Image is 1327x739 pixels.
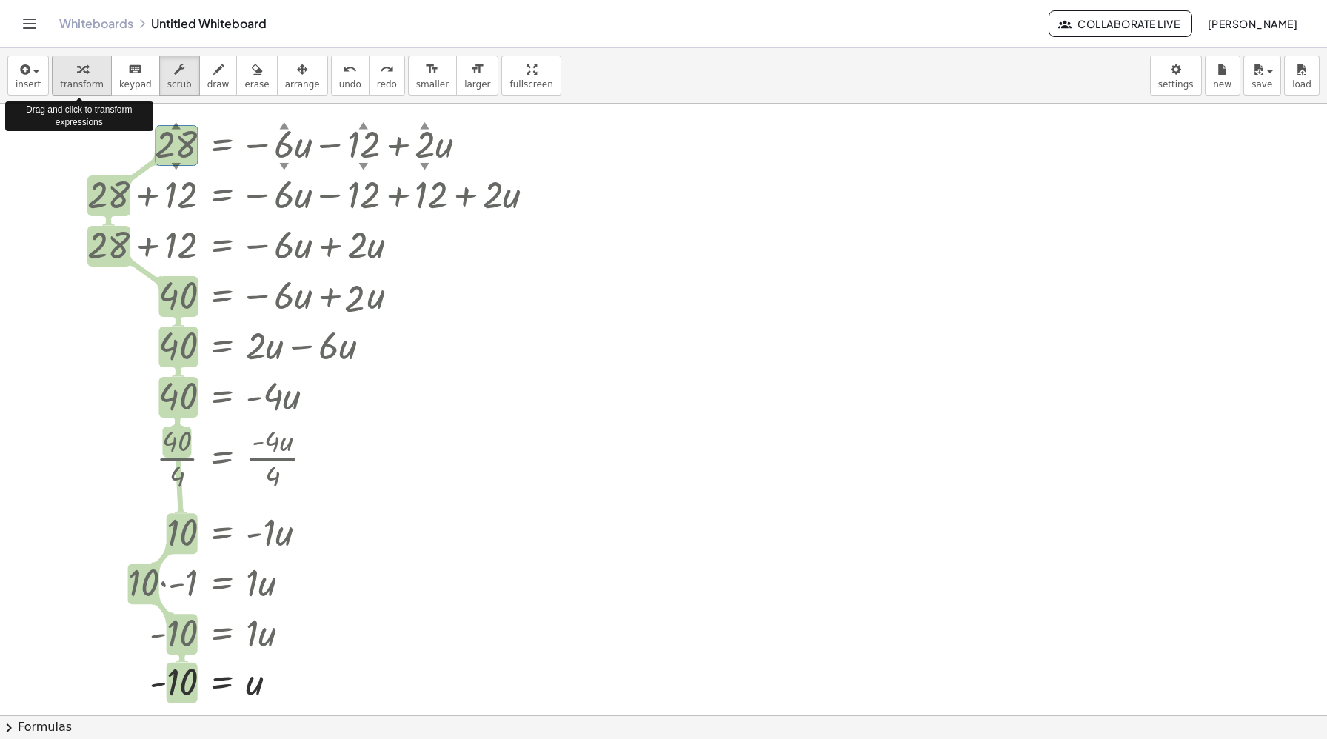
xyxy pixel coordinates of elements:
button: redoredo [369,56,405,96]
button: format_sizelarger [456,56,498,96]
button: new [1205,56,1240,96]
div: ▼ [420,159,429,173]
button: format_sizesmaller [408,56,457,96]
button: insert [7,56,49,96]
button: draw [199,56,238,96]
button: erase [236,56,277,96]
button: fullscreen [501,56,561,96]
div: ▼ [279,159,289,173]
i: keyboard [128,61,142,78]
span: draw [207,79,230,90]
span: load [1292,79,1311,90]
span: larger [464,79,490,90]
button: undoundo [331,56,370,96]
button: arrange [277,56,328,96]
button: settings [1150,56,1202,96]
button: Collaborate Live [1049,10,1192,37]
i: undo [343,61,357,78]
i: format_size [425,61,439,78]
button: [PERSON_NAME] [1195,10,1309,37]
span: fullscreen [509,79,552,90]
button: scrub [159,56,200,96]
span: undo [339,79,361,90]
span: [PERSON_NAME] [1207,17,1297,30]
a: Whiteboards [59,16,133,31]
div: ▼ [171,159,181,173]
span: insert [16,79,41,90]
span: erase [244,79,269,90]
span: keypad [119,79,152,90]
span: transform [60,79,104,90]
div: ▲ [171,118,181,132]
span: settings [1158,79,1194,90]
span: redo [377,79,397,90]
div: ▲ [279,118,289,132]
div: ▼ [358,159,368,173]
span: scrub [167,79,192,90]
button: transform [52,56,112,96]
span: smaller [416,79,449,90]
i: format_size [470,61,484,78]
div: ▲ [420,118,429,132]
button: Toggle navigation [18,12,41,36]
div: Drag and click to transform expressions [5,101,153,131]
span: Collaborate Live [1061,17,1180,30]
div: ▲ [358,118,368,132]
span: new [1213,79,1231,90]
button: keyboardkeypad [111,56,160,96]
span: save [1251,79,1272,90]
i: redo [380,61,394,78]
span: arrange [285,79,320,90]
button: load [1284,56,1320,96]
button: save [1243,56,1281,96]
